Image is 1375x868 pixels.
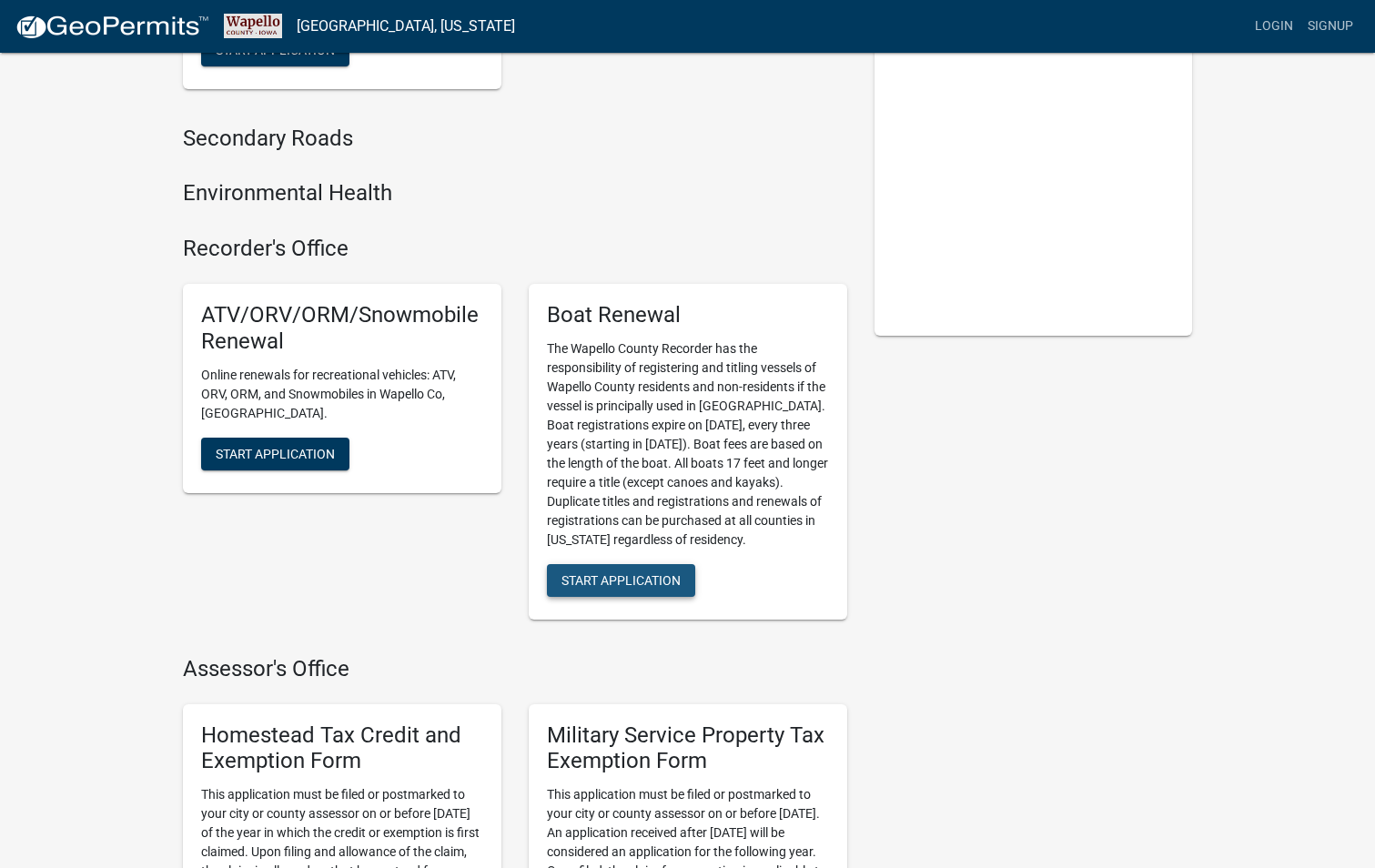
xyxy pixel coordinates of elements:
[216,446,335,460] span: Start Application
[216,42,335,56] span: Start Application
[201,438,349,470] button: Start Application
[561,572,681,587] span: Start Application
[183,180,847,207] h4: Environmental Health
[201,722,483,775] h5: Homestead Tax Credit and Exemption Form
[547,564,695,597] button: Start Application
[201,34,349,66] button: Start Application
[547,302,829,328] h5: Boat Renewal
[224,14,282,38] img: Wapello County, Iowa
[183,656,847,682] h4: Assessor's Office
[547,722,829,775] h5: Military Service Property Tax Exemption Form
[183,236,847,262] h4: Recorder's Office
[201,366,483,423] p: Online renewals for recreational vehicles: ATV, ORV, ORM, and Snowmobiles in Wapello Co, [GEOGRAP...
[297,11,515,42] a: [GEOGRAPHIC_DATA], [US_STATE]
[1300,9,1360,44] a: Signup
[183,126,847,152] h4: Secondary Roads
[547,339,829,550] p: The Wapello County Recorder has the responsibility of registering and titling vessels of Wapello ...
[1248,9,1300,44] a: Login
[201,302,483,355] h5: ATV/ORV/ORM/Snowmobile Renewal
